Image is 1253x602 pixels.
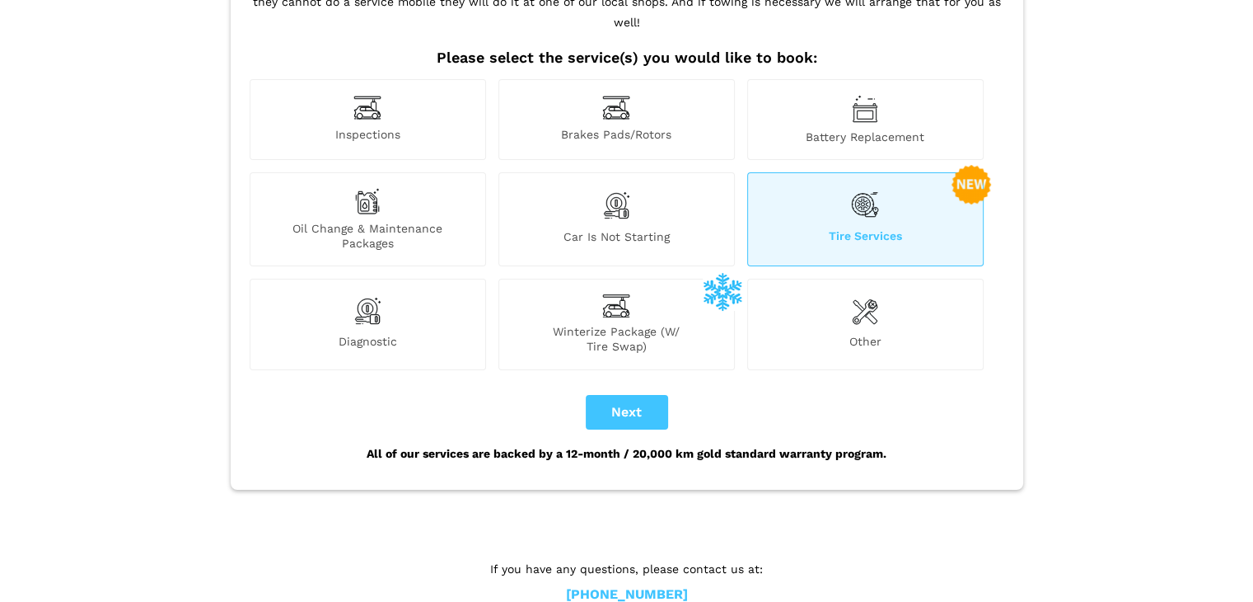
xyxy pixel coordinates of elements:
img: winterize-icon_1.png [703,271,742,311]
span: Car is not starting [499,229,734,251]
span: Inspections [250,127,485,144]
button: Next [586,395,668,430]
span: Tire Services [748,228,983,251]
span: Brakes Pads/Rotors [499,127,734,144]
span: Oil Change & Maintenance Packages [250,221,485,251]
span: Diagnostic [250,334,485,354]
div: All of our services are backed by a 12-month / 20,000 km gold standard warranty program. [245,430,1008,477]
span: Battery Replacement [748,129,983,144]
span: Winterize Package (W/ Tire Swap) [499,324,734,354]
img: new-badge-2-48.png [951,165,991,205]
h2: Please select the service(s) you would like to book: [245,49,1008,67]
span: Other [748,334,983,354]
p: If you have any questions, please contact us at: [367,560,886,578]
